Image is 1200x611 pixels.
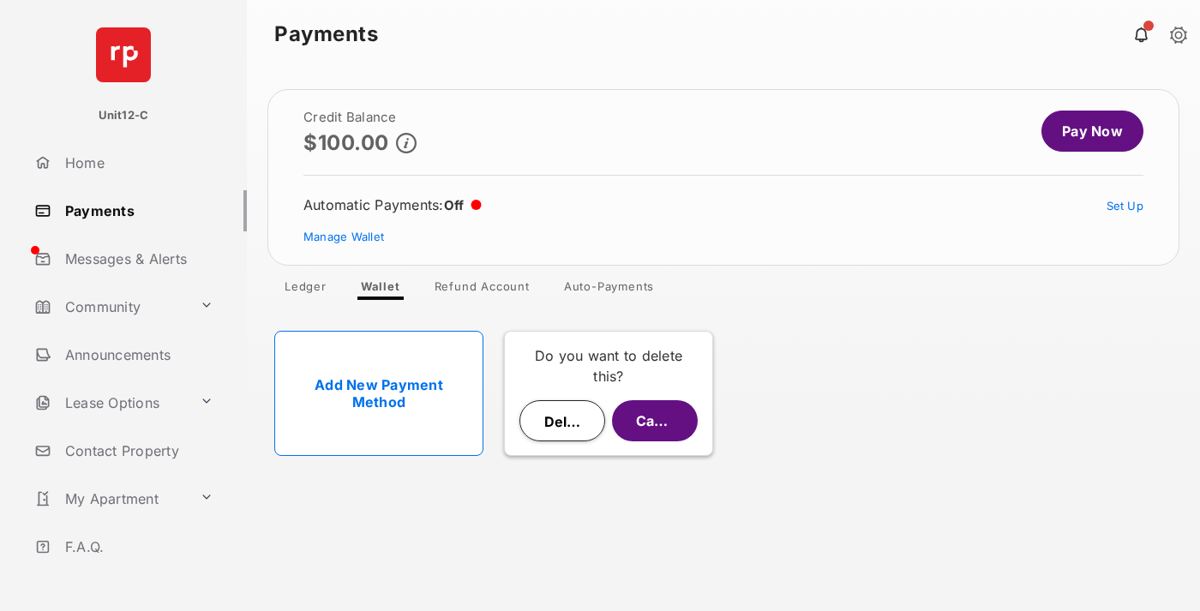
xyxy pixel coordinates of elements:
[99,107,149,124] p: Unit12-C
[27,334,247,375] a: Announcements
[274,24,378,45] strong: Payments
[421,279,543,300] a: Refund Account
[303,196,482,213] div: Automatic Payments :
[1107,199,1144,213] a: Set Up
[274,331,483,456] a: Add New Payment Method
[27,526,247,567] a: F.A.Q.
[27,190,247,231] a: Payments
[271,279,340,300] a: Ledger
[27,142,247,183] a: Home
[612,400,698,441] button: Cancel
[27,478,193,519] a: My Apartment
[519,400,605,441] button: Delete
[347,279,414,300] a: Wallet
[27,382,193,423] a: Lease Options
[544,413,589,430] span: Delete
[444,197,465,213] span: Off
[519,345,699,386] p: Do you want to delete this?
[27,286,193,327] a: Community
[303,131,389,154] p: $100.00
[96,27,151,82] img: svg+xml;base64,PHN2ZyB4bWxucz0iaHR0cDovL3d3dy53My5vcmcvMjAwMC9zdmciIHdpZHRoPSI2NCIgaGVpZ2h0PSI2NC...
[27,430,247,471] a: Contact Property
[303,111,417,124] h2: Credit Balance
[27,238,247,279] a: Messages & Alerts
[303,230,384,243] a: Manage Wallet
[550,279,668,300] a: Auto-Payments
[636,412,682,429] span: Cancel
